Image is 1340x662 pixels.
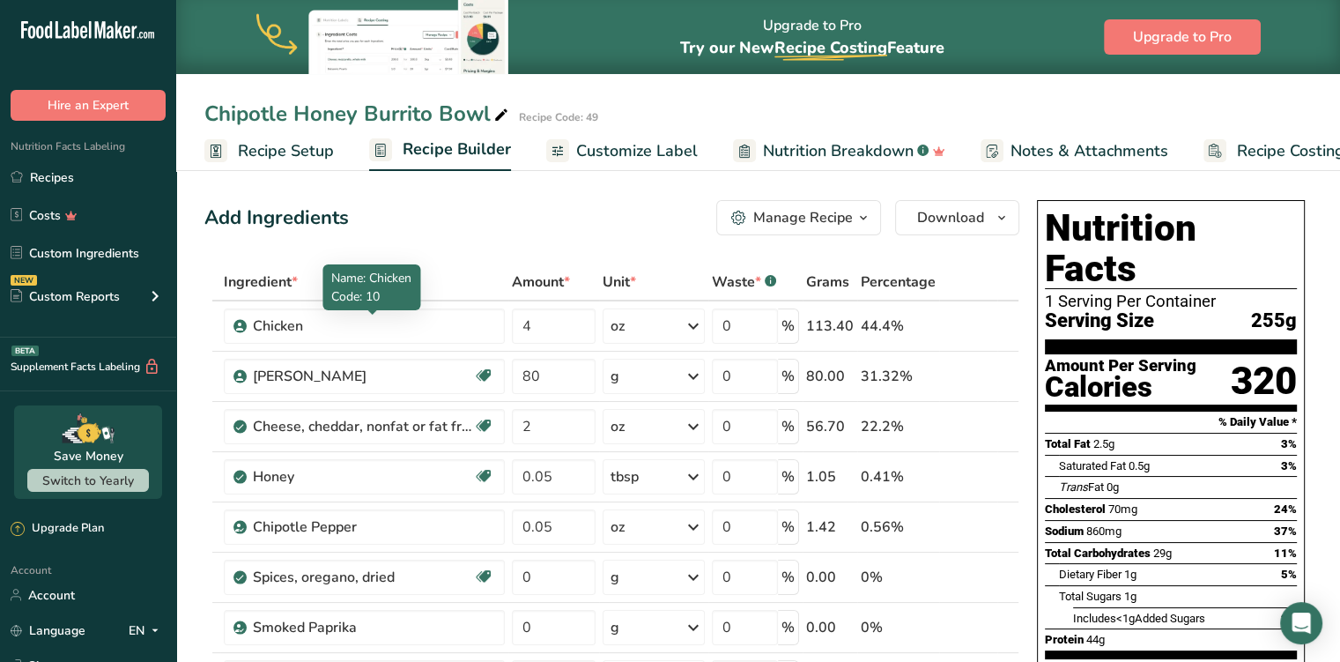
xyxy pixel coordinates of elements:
[1045,310,1154,332] span: Serving Size
[861,517,936,538] div: 0.56%
[1045,293,1297,310] div: 1 Serving Per Container
[806,567,854,588] div: 0.00
[753,207,853,228] div: Manage Recipe
[861,567,936,588] div: 0%
[806,366,854,387] div: 80.00
[774,37,887,58] span: Recipe Costing
[611,617,619,638] div: g
[1251,310,1297,332] span: 255g
[1086,633,1105,646] span: 44g
[1124,568,1136,581] span: 1g
[611,316,625,337] div: oz
[253,567,473,588] div: Spices, oregano, dried
[1124,590,1136,603] span: 1g
[253,517,473,538] div: Chipotle Pepper
[861,316,936,337] div: 44.4%
[1045,375,1196,400] div: Calories
[1133,26,1232,48] span: Upgrade to Pro
[1274,524,1297,538] span: 37%
[11,615,85,646] a: Language
[331,288,380,305] span: Code: 10
[806,617,854,638] div: 0.00
[1281,568,1297,581] span: 5%
[1107,480,1119,494] span: 0g
[42,472,134,489] span: Switch to Yearly
[712,271,776,293] div: Waste
[1045,502,1106,516] span: Cholesterol
[1281,437,1297,450] span: 3%
[1153,547,1172,560] span: 29g
[1129,459,1150,472] span: 0.5g
[611,366,619,387] div: g
[253,466,473,487] div: Honey
[917,207,984,228] span: Download
[1045,208,1297,289] h1: Nutrition Facts
[861,271,936,293] span: Percentage
[1045,633,1084,646] span: Protein
[11,275,37,286] div: NEW
[611,466,639,487] div: tbsp
[611,517,625,538] div: oz
[546,131,698,171] a: Customize Label
[603,271,636,293] span: Unit
[369,130,511,172] a: Recipe Builder
[680,1,944,74] div: Upgrade to Pro
[204,131,334,171] a: Recipe Setup
[1093,437,1114,450] span: 2.5g
[1045,524,1084,538] span: Sodium
[204,204,349,233] div: Add Ingredients
[512,271,570,293] span: Amount
[253,316,473,337] div: Chicken
[981,131,1168,171] a: Notes & Attachments
[1045,412,1297,433] section: % Daily Value *
[1045,547,1151,560] span: Total Carbohydrates
[1281,459,1297,472] span: 3%
[1059,459,1126,472] span: Saturated Fat
[1231,358,1297,405] div: 320
[1280,602,1322,644] div: Open Intercom Messenger
[861,366,936,387] div: 31.32%
[403,138,511,161] span: Recipe Builder
[11,346,39,356] div: BETA
[224,271,298,293] span: Ingredient
[576,139,698,163] span: Customize Label
[861,617,936,638] div: 0%
[1059,480,1088,494] i: Trans
[680,37,944,58] span: Try our New Feature
[1045,437,1091,450] span: Total Fat
[1045,358,1196,375] div: Amount Per Serving
[611,416,625,437] div: oz
[806,466,854,487] div: 1.05
[806,316,854,337] div: 113.40
[1086,524,1122,538] span: 860mg
[806,517,854,538] div: 1.42
[1274,547,1297,560] span: 11%
[1104,19,1261,55] button: Upgrade to Pro
[1116,612,1135,625] span: <1g
[806,416,854,437] div: 56.70
[253,416,473,437] div: Cheese, cheddar, nonfat or fat free
[1011,139,1168,163] span: Notes & Attachments
[54,447,123,465] div: Save Money
[861,416,936,437] div: 22.2%
[27,469,149,492] button: Switch to Yearly
[1059,568,1122,581] span: Dietary Fiber
[733,131,945,171] a: Nutrition Breakdown
[895,200,1019,235] button: Download
[11,287,120,306] div: Custom Reports
[806,271,849,293] span: Grams
[11,90,166,121] button: Hire an Expert
[11,520,104,538] div: Upgrade Plan
[331,270,411,286] span: Name: Chicken
[129,620,166,641] div: EN
[1059,480,1104,494] span: Fat
[204,98,512,130] div: Chipotle Honey Burrito Bowl
[1274,502,1297,516] span: 24%
[1059,590,1122,603] span: Total Sugars
[253,366,473,387] div: [PERSON_NAME]
[611,567,619,588] div: g
[1108,502,1137,516] span: 70mg
[253,617,473,638] div: Smoked Paprika
[238,139,334,163] span: Recipe Setup
[861,466,936,487] div: 0.41%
